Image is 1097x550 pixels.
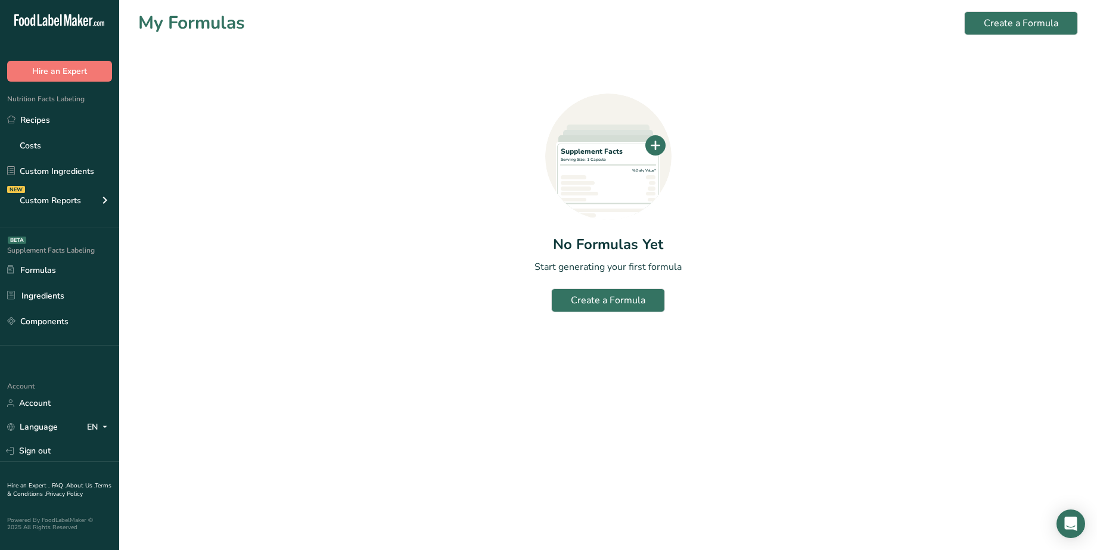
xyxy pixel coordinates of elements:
a: FAQ . [52,481,66,490]
tspan: Supplement Facts [561,147,623,156]
a: Privacy Policy [46,490,83,498]
h1: My Formulas [138,10,245,36]
tspan: %Daily Value* [632,168,656,173]
div: Create a Formula [571,293,645,307]
div: Create a Formula [984,16,1058,30]
button: Create a Formula [551,288,665,312]
button: Hire an Expert [7,61,112,82]
div: Custom Reports [7,194,81,207]
div: Powered By FoodLabelMaker © 2025 All Rights Reserved [7,517,112,531]
div: Open Intercom Messenger [1056,509,1085,538]
a: Supplement Facts Serving Size: 1 Capsule %Daily Value* [545,94,672,224]
a: Terms & Conditions . [7,481,111,498]
div: Start generating your first formula [534,260,682,274]
div: NEW [7,186,25,193]
div: BETA [8,237,26,244]
button: Create a Formula [964,11,1078,35]
tspan: Serving Size: 1 Capsule [561,157,606,162]
a: About Us . [66,481,95,490]
div: No Formulas Yet [553,234,663,255]
a: Language [7,417,58,437]
div: EN [87,420,112,434]
a: Hire an Expert . [7,481,49,490]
